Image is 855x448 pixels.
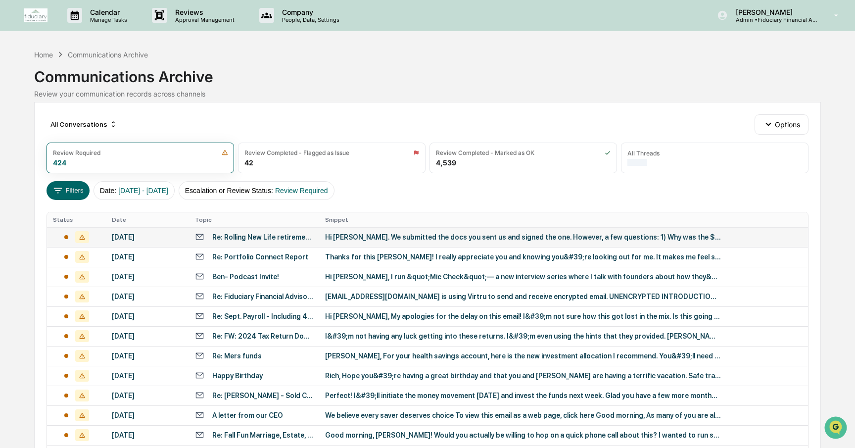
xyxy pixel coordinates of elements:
[212,372,263,380] div: Happy Birthday
[98,168,120,175] span: Pylon
[212,253,308,261] div: Re: Portfolio Connect Report
[112,293,183,300] div: [DATE]
[325,411,721,419] div: We believe every saver deserves choice To view this email as a web page, click here Good morning,...
[53,149,100,156] div: Review Required
[244,149,349,156] div: Review Completed - Flagged as Issue
[222,149,228,156] img: icon
[24,8,47,22] img: logo
[112,431,183,439] div: [DATE]
[167,16,239,23] p: Approval Management
[20,125,64,135] span: Preclearance
[34,60,821,86] div: Communications Archive
[413,149,419,156] img: icon
[118,187,168,195] span: [DATE] - [DATE]
[72,126,80,134] div: 🗄️
[6,140,66,157] a: 🔎Data Lookup
[212,431,314,439] div: Re: Fall Fun Marriage, Estate, Mortgage Insuranc
[325,431,721,439] div: Good morning, [PERSON_NAME]! Would you actually be willing to hop on a quick phone call about thi...
[47,181,90,200] button: Filters
[325,273,721,281] div: Hi [PERSON_NAME], I run &quot;Mic Check&quot;— a new interview series where I talk with founders ...
[112,352,183,360] div: [DATE]
[82,8,132,16] p: Calendar
[274,8,344,16] p: Company
[112,411,183,419] div: [DATE]
[68,50,148,59] div: Communications Archive
[319,212,808,227] th: Snippet
[325,332,721,340] div: I&#39;m not having any luck getting into these returns. I&#39;m even using the hints that they pr...
[212,411,283,419] div: A letter from our CEO
[179,181,334,200] button: Escalation or Review Status:Review Required
[34,50,53,59] div: Home
[189,212,320,227] th: Topic
[212,352,262,360] div: Re: Mers funds
[47,212,106,227] th: Status
[212,293,314,300] div: Re: Fiduciary Financial Advisors | Fidelity Accounts
[112,253,183,261] div: [DATE]
[106,212,189,227] th: Date
[10,21,180,37] p: How can we help?
[728,16,820,23] p: Admin • Fiduciary Financial Advisors
[167,8,239,16] p: Reviews
[436,158,456,167] div: 4,539
[34,76,162,86] div: Start new chat
[325,293,721,300] div: [EMAIL_ADDRESS][DOMAIN_NAME] is using Virtru to send and receive encrypted email. UNENCRYPTED INT...
[275,187,328,195] span: Review Required
[34,90,821,98] div: Review your communication records across channels
[168,79,180,91] button: Start new chat
[112,372,183,380] div: [DATE]
[325,372,721,380] div: Rich, Hope you&#39;re having a great birthday and that you and [PERSON_NAME] are having a terrifi...
[728,8,820,16] p: [PERSON_NAME]
[68,121,127,139] a: 🗄️Attestations
[325,392,721,399] div: Perfect! I&#39;ll initiate the money movement [DATE] and invest the funds next week. Glad you hav...
[10,76,28,94] img: 1746055101610-c473b297-6a78-478c-a979-82029cc54cd1
[20,144,62,153] span: Data Lookup
[325,233,721,241] div: Hi [PERSON_NAME]. We submitted the docs you sent us and signed the one. However, a few questions:...
[823,415,850,442] iframe: Open customer support
[112,312,183,320] div: [DATE]
[94,181,175,200] button: Date:[DATE] - [DATE]
[6,121,68,139] a: 🖐️Preclearance
[34,86,129,94] div: We're offline, we'll be back soon
[212,312,314,320] div: Re: Sept. Payroll - Including 401K
[82,16,132,23] p: Manage Tasks
[47,116,121,132] div: All Conversations
[627,149,660,157] div: All Threads
[325,352,721,360] div: [PERSON_NAME], For your health savings account, here is the new investment allocation I recommend...
[212,332,314,340] div: Re: FW: 2024 Tax Return Documents
[212,273,279,281] div: Ben- Podcast Invite!
[274,16,344,23] p: People, Data, Settings
[112,233,183,241] div: [DATE]
[10,145,18,152] div: 🔎
[605,149,611,156] img: icon
[325,253,721,261] div: Thanks for this [PERSON_NAME]! I really appreciate you and knowing you&#39;re looking out for me....
[212,233,314,241] div: Re: Rolling New Life retirement into IRA
[112,332,183,340] div: [DATE]
[755,114,808,134] button: Options
[436,149,534,156] div: Review Completed - Marked as OK
[70,167,120,175] a: Powered byPylon
[325,312,721,320] div: Hi [PERSON_NAME], My apologies for the delay on this email! I&#39;m not sure how this got lost in...
[112,392,183,399] div: [DATE]
[53,158,66,167] div: 424
[244,158,253,167] div: 42
[112,273,183,281] div: [DATE]
[212,392,314,399] div: Re: [PERSON_NAME] - Sold Car - Funds Question
[82,125,123,135] span: Attestations
[10,126,18,134] div: 🖐️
